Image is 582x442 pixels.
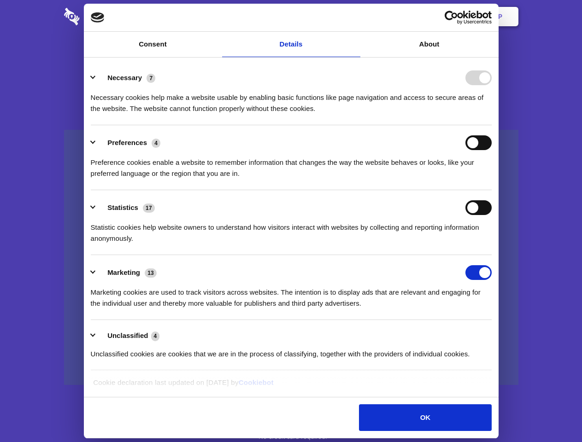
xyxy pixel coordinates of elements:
a: Pricing [270,2,311,31]
div: Preference cookies enable a website to remember information that changes the way the website beha... [91,150,492,179]
a: Contact [374,2,416,31]
span: 13 [145,268,157,278]
div: Necessary cookies help make a website usable by enabling basic functions like page navigation and... [91,85,492,114]
button: OK [359,404,491,431]
button: Preferences (4) [91,135,166,150]
a: Cookiebot [239,378,274,386]
span: 17 [143,204,155,213]
h4: Auto-redaction of sensitive data, encrypted data sharing and self-destructing private chats. Shar... [64,84,518,114]
a: Wistia video thumbnail [64,130,518,385]
label: Necessary [107,74,142,81]
button: Unclassified (4) [91,330,165,342]
iframe: Drift Widget Chat Controller [536,396,571,431]
a: Details [222,32,360,57]
button: Marketing (13) [91,265,163,280]
a: Login [418,2,458,31]
label: Preferences [107,139,147,146]
div: Unclassified cookies are cookies that we are in the process of classifying, together with the pro... [91,342,492,360]
a: Consent [84,32,222,57]
button: Necessary (7) [91,70,161,85]
label: Statistics [107,204,138,211]
div: Statistic cookies help website owners to understand how visitors interact with websites by collec... [91,215,492,244]
div: Cookie declaration last updated on [DATE] by [86,377,496,395]
span: 4 [152,139,160,148]
span: 4 [151,331,160,341]
a: About [360,32,499,57]
img: logo-wordmark-white-trans-d4663122ce5f474addd5e946df7df03e33cb6a1c49d2221995e7729f52c070b2.svg [64,8,143,25]
span: 7 [147,74,155,83]
label: Marketing [107,268,140,276]
a: Usercentrics Cookiebot - opens in a new window [411,11,492,24]
h1: Eliminate Slack Data Loss. [64,41,518,75]
button: Statistics (17) [91,200,161,215]
div: Marketing cookies are used to track visitors across websites. The intention is to display ads tha... [91,280,492,309]
img: logo [91,12,105,23]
